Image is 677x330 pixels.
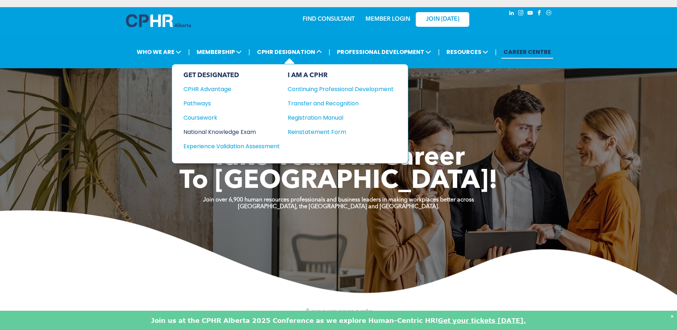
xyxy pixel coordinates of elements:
div: National Knowledge Exam [183,127,270,136]
div: Reinstatement Form [288,127,383,136]
a: linkedin [508,9,516,19]
strong: Join over 6,900 human resources professionals and business leaders in making workplaces better ac... [203,197,474,203]
div: GET DESIGNATED [183,71,280,79]
a: Transfer and Recognition [288,99,394,108]
a: MEMBER LOGIN [365,16,410,22]
li: | [438,45,440,59]
span: CPHR DESIGNATION [255,45,324,59]
div: Pathways [183,99,270,108]
a: instagram [517,9,525,19]
span: WHO WE ARE [135,45,183,59]
a: facebook [536,9,544,19]
a: Social network [545,9,553,19]
a: youtube [526,9,534,19]
div: Transfer and Recognition [288,99,383,108]
a: Get your tickets [DATE]. [438,316,526,324]
font: Join us at the CPHR Alberta 2025 Conference as we explore Human-Centric HR! [151,316,438,324]
li: | [188,45,190,59]
li: | [495,45,497,59]
span: Announcements [304,307,373,316]
div: Coursework [183,113,270,122]
div: Experience Validation Assessment [183,142,270,151]
div: Dismiss notification [671,312,673,320]
span: To [GEOGRAPHIC_DATA]! [180,169,498,194]
a: Pathways [183,99,280,108]
a: Reinstatement Form [288,127,394,136]
img: A blue and white logo for cp alberta [126,14,191,27]
a: Coursework [183,113,280,122]
a: FIND CONSULTANT [303,16,355,22]
span: PROFESSIONAL DEVELOPMENT [335,45,433,59]
a: National Knowledge Exam [183,127,280,136]
a: CPHR Advantage [183,85,280,94]
a: Registration Manual [288,113,394,122]
a: Continuing Professional Development [288,85,394,94]
a: CAREER CENTRE [501,45,553,59]
span: MEMBERSHIP [194,45,244,59]
li: | [248,45,250,59]
span: RESOURCES [444,45,490,59]
a: JOIN [DATE] [416,12,469,27]
div: Registration Manual [288,113,383,122]
div: I AM A CPHR [288,71,394,79]
span: JOIN [DATE] [426,16,459,23]
strong: [GEOGRAPHIC_DATA], the [GEOGRAPHIC_DATA] and [GEOGRAPHIC_DATA]. [238,204,439,210]
div: CPHR Advantage [183,85,270,94]
a: Experience Validation Assessment [183,142,280,151]
div: Continuing Professional Development [288,85,383,94]
li: | [329,45,330,59]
